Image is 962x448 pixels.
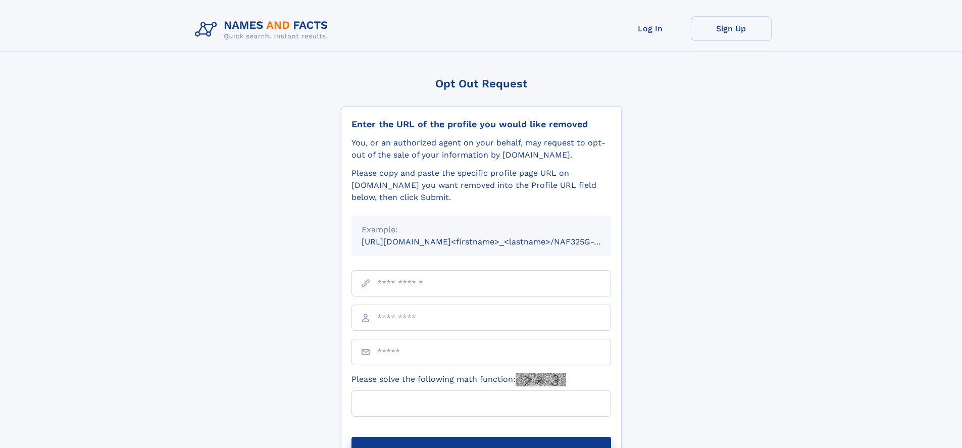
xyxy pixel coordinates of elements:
[341,77,622,90] div: Opt Out Request
[362,224,601,236] div: Example:
[351,119,611,130] div: Enter the URL of the profile you would like removed
[610,16,691,41] a: Log In
[691,16,772,41] a: Sign Up
[351,137,611,161] div: You, or an authorized agent on your behalf, may request to opt-out of the sale of your informatio...
[351,373,566,386] label: Please solve the following math function:
[191,16,336,43] img: Logo Names and Facts
[362,237,630,246] small: [URL][DOMAIN_NAME]<firstname>_<lastname>/NAF325G-xxxxxxxx
[351,167,611,204] div: Please copy and paste the specific profile page URL on [DOMAIN_NAME] you want removed into the Pr...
